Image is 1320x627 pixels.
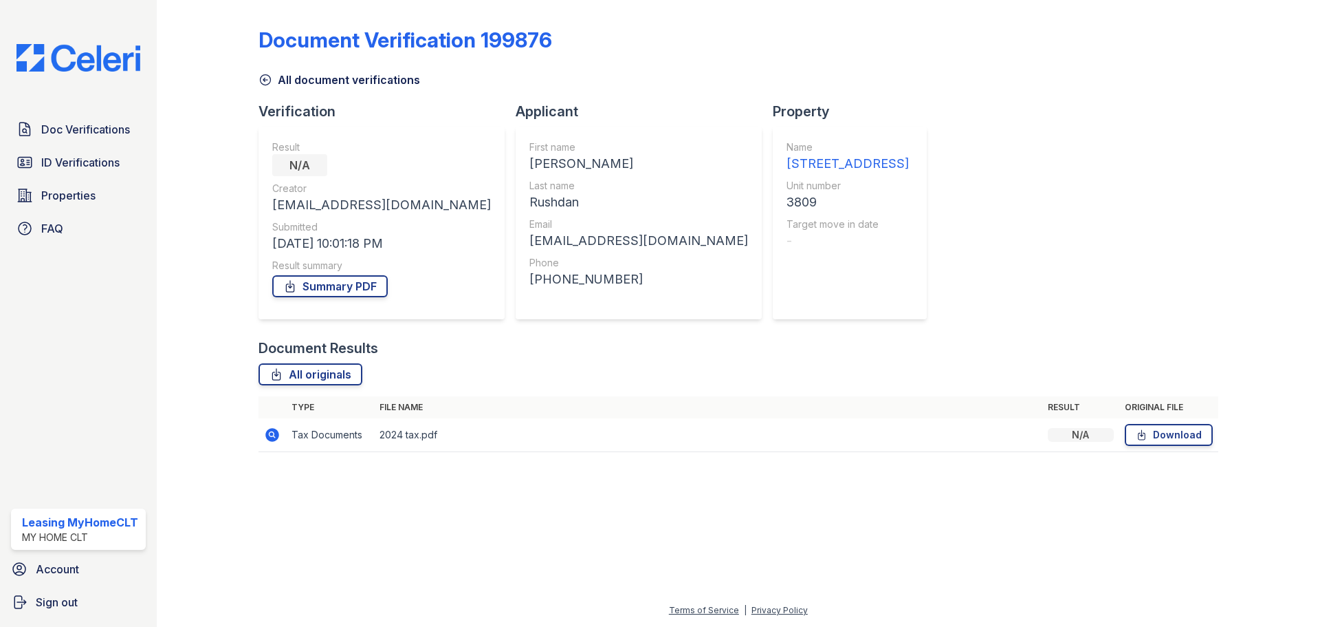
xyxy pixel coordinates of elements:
div: Applicant [516,102,773,121]
a: Terms of Service [669,605,739,615]
div: Target move in date [786,217,909,231]
div: Unit number [786,179,909,193]
span: FAQ [41,220,63,237]
a: All originals [258,363,362,385]
a: ID Verifications [11,149,146,176]
td: Tax Documents [286,418,374,452]
div: [PERSON_NAME] [529,154,748,173]
th: Type [286,396,374,418]
div: [PHONE_NUMBER] [529,270,748,289]
img: CE_Logo_Blue-a8612792a0a2168367f1c8372b55b34899dd931a85d93a1a3d3e32e68fde9ad4.png [5,44,151,72]
div: My Home CLT [22,531,138,544]
div: Document Results [258,339,378,358]
div: [DATE] 10:01:18 PM [272,234,491,253]
div: Result [272,140,491,154]
a: Summary PDF [272,275,388,297]
span: Sign out [36,594,78,610]
div: Last name [529,179,748,193]
div: [STREET_ADDRESS] [786,154,909,173]
a: All document verifications [258,72,420,88]
span: Properties [41,187,96,204]
a: Sign out [5,588,151,616]
td: 2024 tax.pdf [374,418,1042,452]
div: - [786,231,909,251]
div: [EMAIL_ADDRESS][DOMAIN_NAME] [529,231,748,251]
div: 3809 [786,193,909,212]
div: Submitted [272,220,491,234]
div: Rushdan [529,193,748,212]
th: Original file [1119,396,1218,418]
div: N/A [272,154,327,176]
a: Privacy Policy [751,605,808,615]
div: [EMAIL_ADDRESS][DOMAIN_NAME] [272,195,491,215]
div: N/A [1048,428,1114,442]
a: Download [1125,424,1213,446]
a: Account [5,555,151,583]
div: Leasing MyHomeCLT [22,514,138,531]
a: Doc Verifications [11,116,146,143]
a: Name [STREET_ADDRESS] [786,140,909,173]
th: File name [374,396,1042,418]
div: Property [773,102,938,121]
div: Email [529,217,748,231]
a: Properties [11,182,146,209]
th: Result [1042,396,1119,418]
div: Phone [529,256,748,270]
div: Result summary [272,259,491,273]
div: Creator [272,182,491,195]
div: Verification [258,102,516,121]
a: FAQ [11,215,146,242]
span: Account [36,561,79,577]
span: Doc Verifications [41,121,130,138]
span: ID Verifications [41,154,120,171]
div: | [744,605,747,615]
div: Document Verification 199876 [258,28,552,52]
div: Name [786,140,909,154]
div: First name [529,140,748,154]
